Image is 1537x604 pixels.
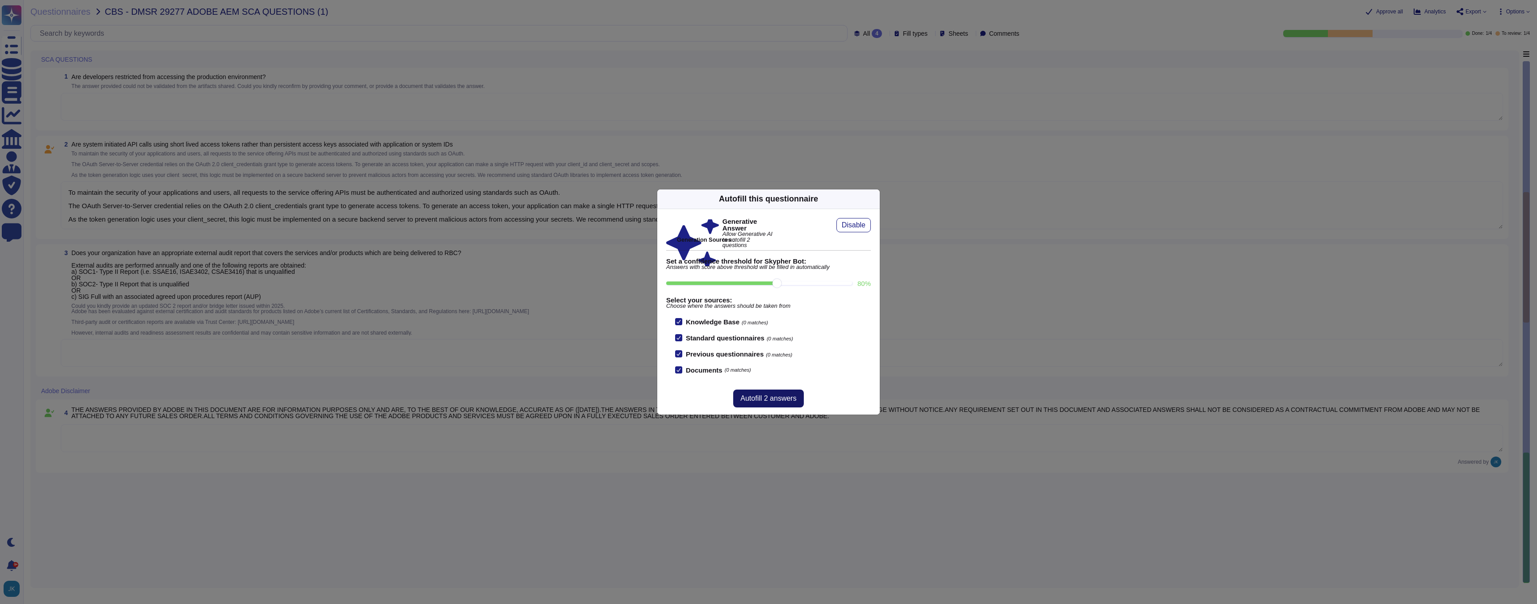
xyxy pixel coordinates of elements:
[722,231,775,248] span: Allow Generative AI to autofill 2 questions
[686,367,722,373] b: Documents
[666,303,871,309] span: Choose where the answers should be taken from
[722,218,775,231] b: Generative Answer
[666,297,871,303] b: Select your sources:
[766,352,792,357] span: (0 matches)
[740,395,796,402] span: Autofill 2 answers
[842,222,865,229] span: Disable
[719,193,818,205] div: Autofill this questionnaire
[857,280,871,287] label: 80 %
[733,390,803,407] button: Autofill 2 answers
[666,264,871,270] span: Answers with score above threshold will be filled in automatically
[686,318,739,326] b: Knowledge Base
[836,218,871,232] button: Disable
[686,334,764,342] b: Standard questionnaires
[686,350,764,358] b: Previous questionnaires
[677,236,735,243] b: Generation Sources :
[725,368,751,373] span: (0 matches)
[742,320,768,325] span: (0 matches)
[767,336,793,341] span: (0 matches)
[666,258,871,264] b: Set a confidence threshold for Skypher Bot:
